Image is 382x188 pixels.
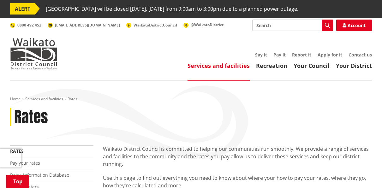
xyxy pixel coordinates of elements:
[126,22,177,28] a: WaikatoDistrictCouncil
[188,62,250,69] a: Services and facilities
[10,96,21,102] a: Home
[103,145,372,168] p: Waikato District Council is committed to helping our communities run smoothly. We provide a range...
[252,20,333,31] input: Search input
[25,96,63,102] a: Services and facilities
[336,20,372,31] a: Account
[292,52,311,58] a: Report it
[273,52,286,58] a: Pay it
[318,52,342,58] a: Apply for it
[10,22,41,28] a: 0800 492 452
[10,148,24,154] a: Rates
[336,62,372,69] a: Your District
[255,52,267,58] a: Say it
[134,22,177,28] span: WaikatoDistrictCouncil
[48,22,120,28] a: [EMAIL_ADDRESS][DOMAIN_NAME]
[6,175,29,188] a: Top
[256,62,287,69] a: Recreation
[191,22,224,27] span: @WaikatoDistrict
[14,108,48,126] h1: Rates
[55,22,120,28] span: [EMAIL_ADDRESS][DOMAIN_NAME]
[10,38,57,69] img: Waikato District Council - Te Kaunihera aa Takiwaa o Waikato
[183,22,224,27] a: @WaikatoDistrict
[294,62,330,69] a: Your Council
[17,22,41,28] span: 0800 492 452
[68,96,77,102] span: Rates
[349,52,372,58] a: Contact us
[10,97,372,102] nav: breadcrumb
[10,160,40,166] a: Pay your rates
[10,172,69,178] a: Rates Information Database
[46,3,298,15] span: [GEOGRAPHIC_DATA] will be closed [DATE], [DATE] from 9:00am to 3:00pm due to a planned power outage.
[10,3,35,15] span: ALERT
